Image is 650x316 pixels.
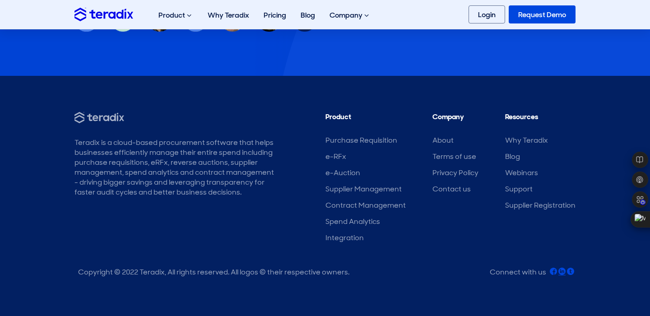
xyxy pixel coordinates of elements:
[325,184,402,194] a: Supplier Management
[322,1,378,30] div: Company
[256,1,293,29] a: Pricing
[200,1,256,29] a: Why Teradix
[469,5,505,23] a: Login
[74,138,275,197] div: Teradix is a cloud-based procurement software that helps businesses efficiently manage their enti...
[490,267,546,277] div: Connect with us
[325,200,406,210] a: Contract Management
[590,256,637,303] iframe: Chatbot
[78,267,349,277] div: Copyright © 2022 Teradix, All rights reserved. All logos © their respective owners.
[325,233,364,242] a: Integration
[325,168,360,177] a: e-Auction
[74,112,124,123] img: Teradix - Source Smarter
[505,168,538,177] a: Webinars
[509,5,576,23] a: Request Demo
[505,152,520,161] a: Blog
[432,135,454,145] a: About
[325,152,346,161] a: e-RFx
[567,267,574,277] a: Teradix Twitter Account
[432,184,471,194] a: Contact us
[432,112,478,126] li: Company
[505,184,533,194] a: Support
[505,112,576,126] li: Resources
[325,135,397,145] a: Purchase Requisition
[74,8,133,21] img: Teradix logo
[325,217,380,226] a: Spend Analytics
[432,152,476,161] a: Terms of use
[151,1,200,30] div: Product
[293,1,322,29] a: Blog
[432,168,478,177] a: Privacy Policy
[505,200,576,210] a: Supplier Registration
[325,112,406,126] li: Product
[505,135,548,145] a: Why Teradix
